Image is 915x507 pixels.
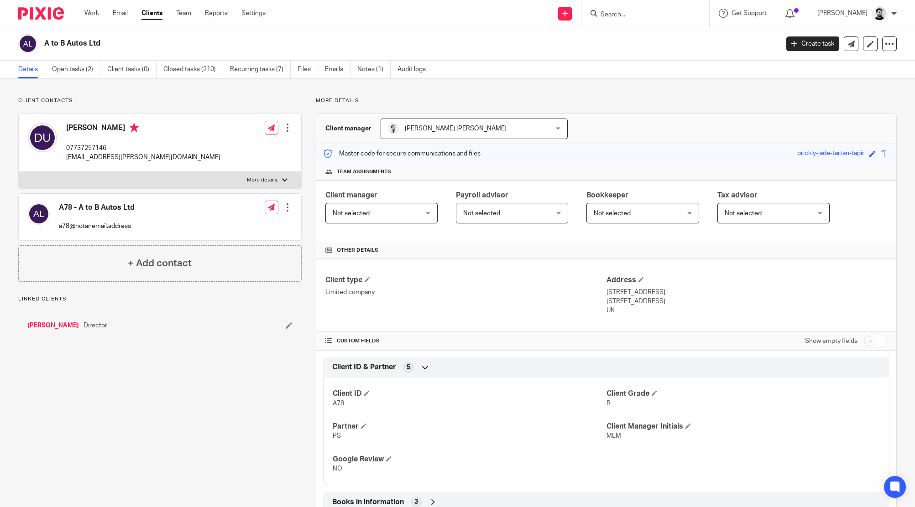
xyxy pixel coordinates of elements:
[59,203,135,212] h4: A78 - A to B Autos Ltd
[725,210,762,217] span: Not selected
[316,97,897,104] p: More details
[607,297,887,306] p: [STREET_ADDRESS]
[84,321,107,330] span: Director
[27,321,79,330] a: [PERSON_NAME]
[337,168,391,176] span: Team assignments
[325,275,606,285] h4: Client type
[332,497,404,507] span: Books in information
[607,306,887,315] p: UK
[18,61,45,78] a: Details
[52,61,100,78] a: Open tasks (2)
[717,191,758,199] span: Tax advisor
[323,149,481,158] p: Master code for secure communications and files
[325,288,606,297] p: Limited company
[732,10,767,16] span: Get Support
[607,275,887,285] h4: Address
[607,400,611,407] span: B
[205,9,228,18] a: Reports
[130,123,139,132] i: Primary
[817,9,868,18] p: [PERSON_NAME]
[333,389,606,398] h4: Client ID
[66,153,220,162] p: [EMAIL_ADDRESS][PERSON_NAME][DOMAIN_NAME]
[66,123,220,135] h4: [PERSON_NAME]
[407,363,410,372] span: 5
[357,61,391,78] a: Notes (1)
[388,123,399,134] img: Mass_2025.jpg
[333,455,606,464] h4: Google Review
[59,222,135,231] p: a78@notanemail.address
[325,61,350,78] a: Emails
[28,123,57,152] img: svg%3E
[872,6,887,21] img: Cam_2025.jpg
[397,61,433,78] a: Audit logs
[107,61,157,78] a: Client tasks (0)
[325,191,377,199] span: Client manager
[230,61,291,78] a: Recurring tasks (7)
[333,210,370,217] span: Not selected
[607,288,887,297] p: [STREET_ADDRESS]
[456,191,508,199] span: Payroll advisor
[28,203,50,225] img: svg%3E
[607,389,880,398] h4: Client Grade
[241,9,266,18] a: Settings
[463,210,500,217] span: Not selected
[18,295,302,303] p: Linked clients
[333,466,342,472] span: NO
[594,210,631,217] span: Not selected
[414,497,418,507] span: 3
[128,256,192,270] h4: + Add contact
[333,433,341,439] span: PS
[805,336,857,346] label: Show empty fields
[586,191,628,199] span: Bookkeeper
[44,39,627,48] h2: A to B Autos Ltd
[405,125,507,132] span: [PERSON_NAME] [PERSON_NAME]
[797,149,864,159] div: prickly-jade-tartan-tapir
[113,9,128,18] a: Email
[84,9,99,18] a: Work
[325,337,606,345] h4: CUSTOM FIELDS
[337,247,378,254] span: Other details
[176,9,191,18] a: Team
[141,9,162,18] a: Clients
[325,124,371,133] h3: Client manager
[786,36,839,51] a: Create task
[18,7,64,20] img: Pixie
[600,11,682,19] input: Search
[333,422,606,431] h4: Partner
[18,34,37,53] img: svg%3E
[18,97,302,104] p: Client contacts
[163,61,223,78] a: Closed tasks (210)
[66,144,220,153] p: 07737257146
[607,433,621,439] span: MLM
[333,400,344,407] span: A78
[298,61,318,78] a: Files
[247,176,277,184] p: More details
[607,422,880,431] h4: Client Manager Initials
[332,362,396,372] span: Client ID & Partner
